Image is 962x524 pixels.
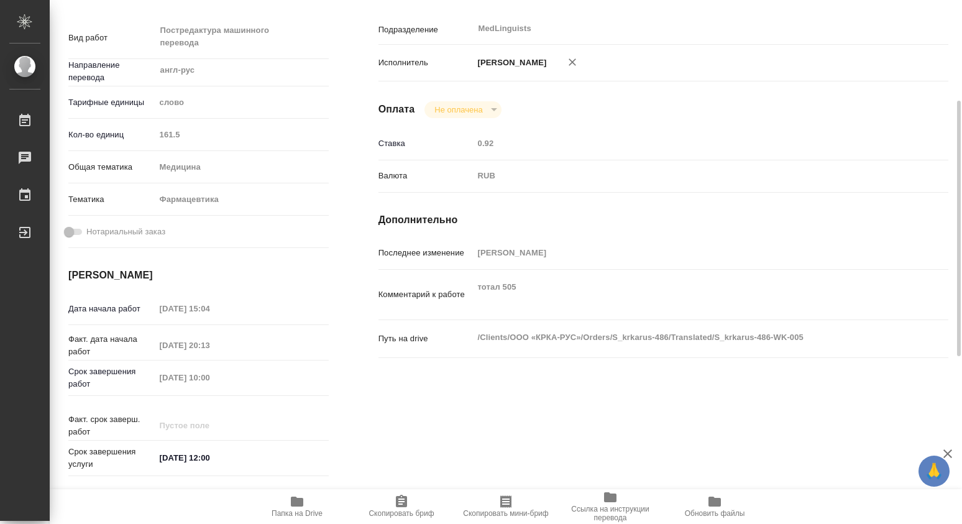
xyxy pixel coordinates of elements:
[155,300,264,318] input: Пустое поле
[474,327,901,348] textarea: /Clients/ООО «КРКА-РУС»/Orders/S_krkarus-486/Translated/S_krkarus-486-WK-005
[378,57,474,69] p: Исполнитель
[86,226,165,238] span: Нотариальный заказ
[68,161,155,173] p: Общая тематика
[68,59,155,84] p: Направление перевода
[463,509,548,518] span: Скопировать мини-бриф
[155,369,264,387] input: Пустое поле
[155,189,329,210] div: Фармацевтика
[918,456,950,487] button: 🙏
[155,416,264,434] input: Пустое поле
[454,489,558,524] button: Скопировать мини-бриф
[431,104,486,115] button: Не оплачена
[424,101,501,118] div: Не оплачена
[566,505,655,522] span: Ссылка на инструкции перевода
[68,446,155,471] p: Срок завершения услуги
[378,170,474,182] p: Валюта
[474,134,901,152] input: Пустое поле
[68,32,155,44] p: Вид работ
[155,336,264,354] input: Пустое поле
[68,365,155,390] p: Срок завершения работ
[68,96,155,109] p: Тарифные единицы
[68,413,155,438] p: Факт. срок заверш. работ
[378,24,474,36] p: Подразделение
[272,509,323,518] span: Папка на Drive
[558,489,662,524] button: Ссылка на инструкции перевода
[68,129,155,141] p: Кол-во единиц
[378,213,948,228] h4: Дополнительно
[378,102,415,117] h4: Оплата
[68,193,155,206] p: Тематика
[662,489,767,524] button: Обновить файлы
[245,489,349,524] button: Папка на Drive
[378,288,474,301] p: Комментарий к работе
[68,333,155,358] p: Факт. дата начала работ
[369,509,434,518] span: Скопировать бриф
[474,244,901,262] input: Пустое поле
[685,509,745,518] span: Обновить файлы
[559,48,586,76] button: Удалить исполнителя
[378,137,474,150] p: Ставка
[155,126,329,144] input: Пустое поле
[923,458,945,484] span: 🙏
[474,165,901,186] div: RUB
[378,333,474,345] p: Путь на drive
[474,57,547,69] p: [PERSON_NAME]
[155,157,329,178] div: Медицина
[155,92,329,113] div: слово
[68,303,155,315] p: Дата начала работ
[155,449,264,467] input: ✎ Введи что-нибудь
[349,489,454,524] button: Скопировать бриф
[474,277,901,310] textarea: тотал 505
[68,268,329,283] h4: [PERSON_NAME]
[378,247,474,259] p: Последнее изменение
